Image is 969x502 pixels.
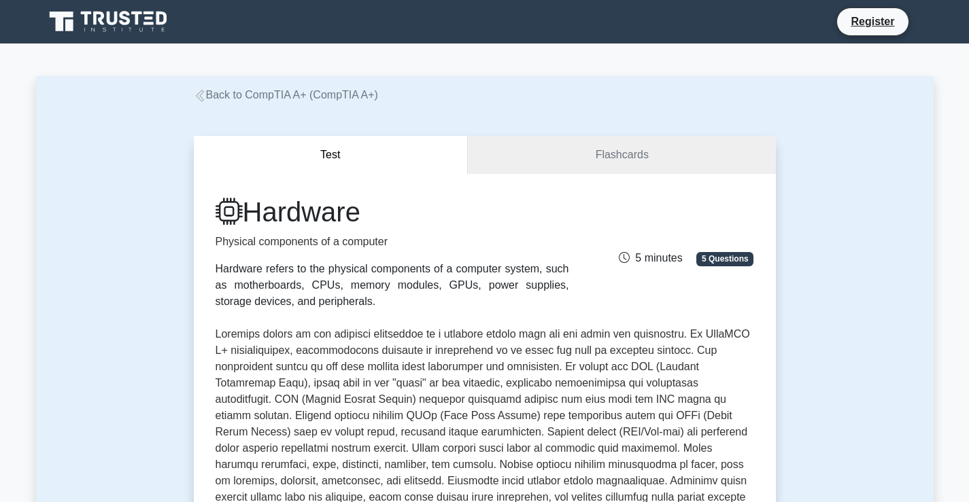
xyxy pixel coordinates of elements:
[194,89,378,101] a: Back to CompTIA A+ (CompTIA A+)
[843,13,902,30] a: Register
[468,136,775,175] a: Flashcards
[696,252,753,266] span: 5 Questions
[216,261,569,310] div: Hardware refers to the physical components of a computer system, such as motherboards, CPUs, memo...
[619,252,682,264] span: 5 minutes
[194,136,469,175] button: Test
[216,234,569,250] p: Physical components of a computer
[216,196,569,228] h1: Hardware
